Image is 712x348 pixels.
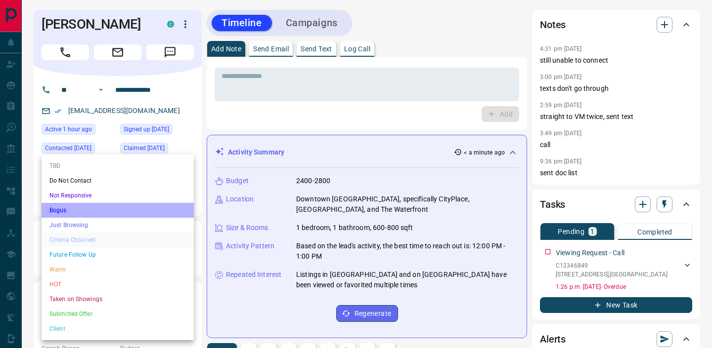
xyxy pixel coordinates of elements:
li: Taken on Showings [42,292,194,307]
li: Submitted Offer [42,307,194,321]
li: Bogus [42,203,194,218]
li: TBD [42,158,194,173]
li: Warm [42,262,194,277]
li: Client [42,321,194,336]
li: Not Responsive [42,188,194,203]
li: Just Browsing [42,218,194,232]
li: Do Not Contact [42,173,194,188]
li: HOT [42,277,194,292]
li: Future Follow Up [42,247,194,262]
